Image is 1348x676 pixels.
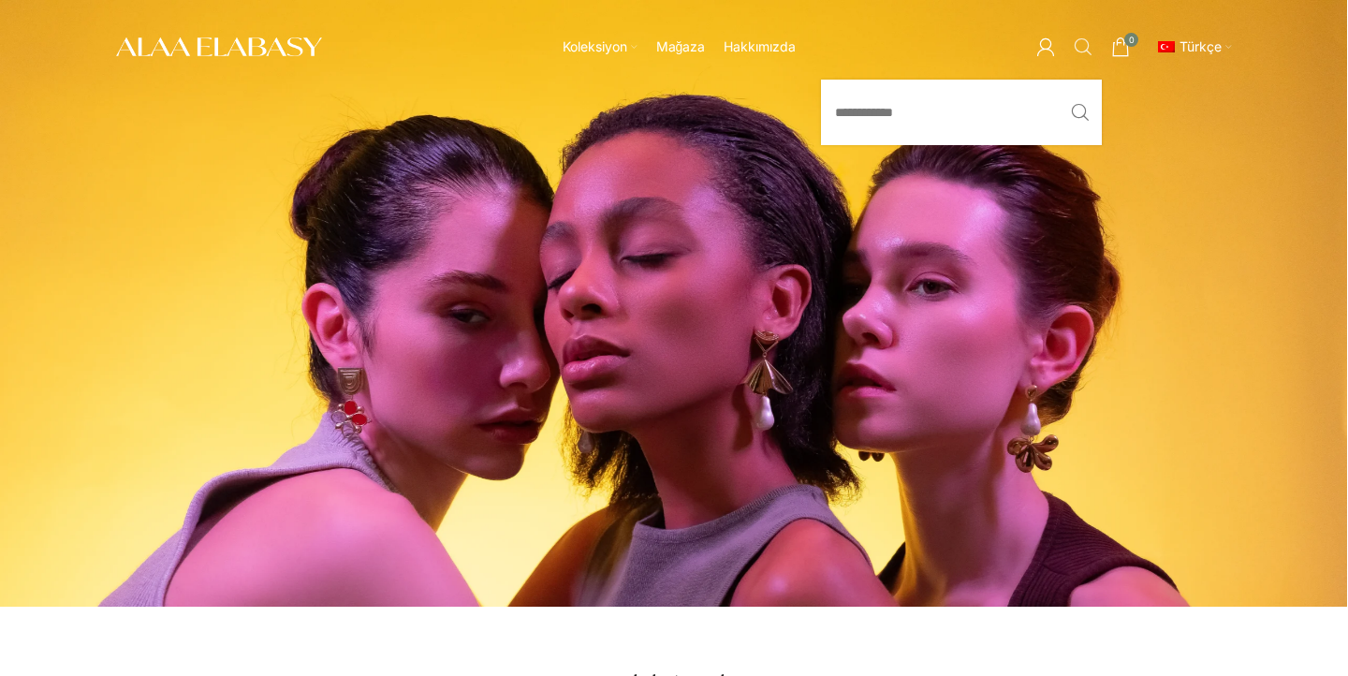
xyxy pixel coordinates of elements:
input: Arama [821,80,1102,145]
a: Arama [1064,28,1102,66]
span: Türkçe [1179,38,1222,54]
a: Site logo [116,37,322,53]
div: İkincil navigasyon [1144,28,1241,66]
a: 0 [1102,28,1139,66]
a: tr_TRTürkçe [1153,28,1232,66]
span: 0 [1124,33,1138,47]
div: Ana yönlendirici [331,28,1027,66]
span: Hakkımızda [724,38,796,56]
span: Koleksiyon [563,38,627,56]
span: Mağaza [656,38,706,56]
a: Hakkımızda [724,28,796,66]
a: Mağaza [656,28,706,66]
a: Koleksiyon [563,28,637,66]
img: Türkçe [1158,41,1175,52]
